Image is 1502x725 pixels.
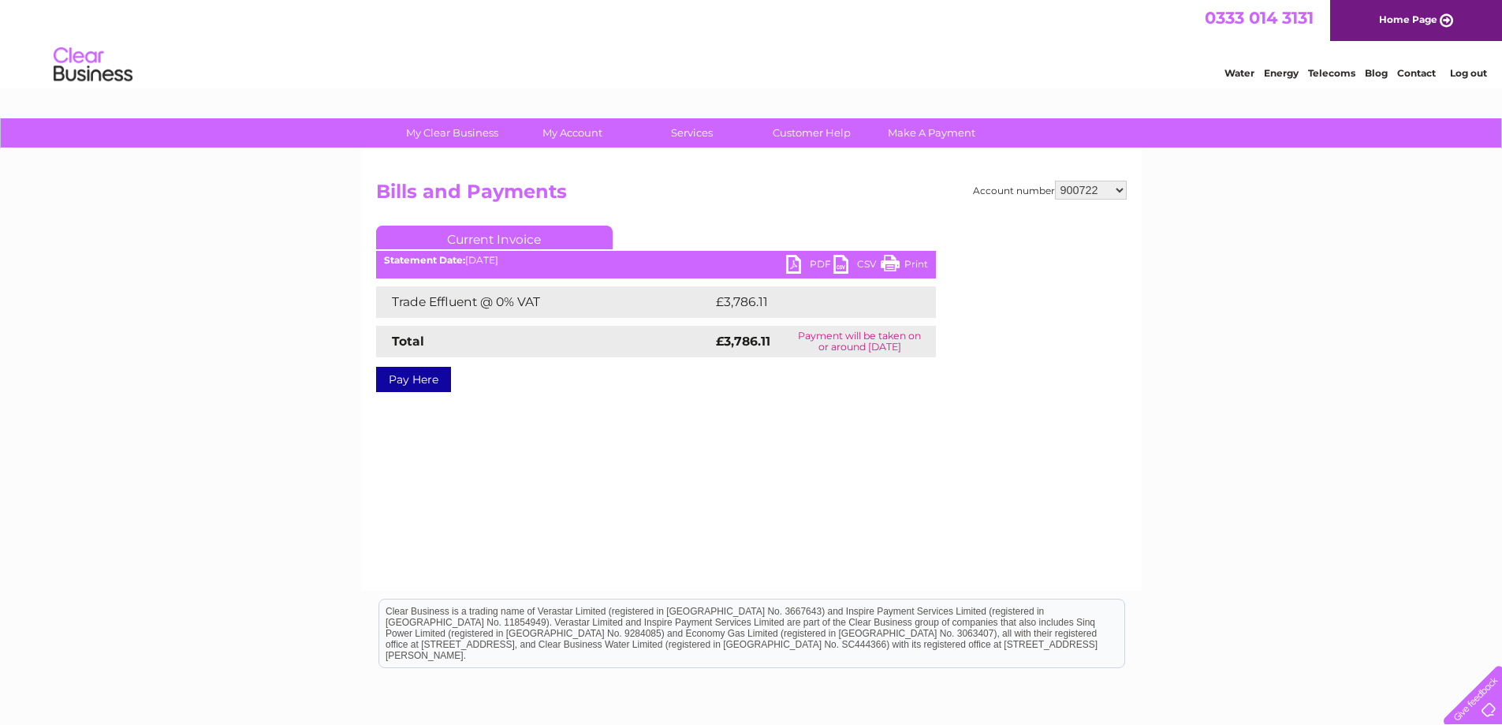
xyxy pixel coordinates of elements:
a: My Account [507,118,637,148]
div: Clear Business is a trading name of Verastar Limited (registered in [GEOGRAPHIC_DATA] No. 3667643... [379,9,1124,77]
a: Print [881,255,928,278]
a: Energy [1264,67,1299,79]
a: Telecoms [1308,67,1355,79]
a: Make A Payment [867,118,997,148]
td: Payment will be taken on or around [DATE] [784,326,935,357]
a: Customer Help [747,118,877,148]
div: [DATE] [376,255,936,266]
a: Water [1224,67,1254,79]
a: Blog [1365,67,1388,79]
a: Pay Here [376,367,451,392]
a: PDF [786,255,833,278]
b: Statement Date: [384,254,465,266]
a: Current Invoice [376,226,613,249]
a: 0333 014 3131 [1205,8,1314,28]
strong: Total [392,334,424,349]
a: Log out [1450,67,1487,79]
a: Services [627,118,757,148]
strong: £3,786.11 [716,334,770,349]
h2: Bills and Payments [376,181,1127,211]
div: Account number [973,181,1127,200]
td: £3,786.11 [712,286,910,318]
img: logo.png [53,41,133,89]
a: Contact [1397,67,1436,79]
a: CSV [833,255,881,278]
a: My Clear Business [387,118,517,148]
td: Trade Effluent @ 0% VAT [376,286,712,318]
